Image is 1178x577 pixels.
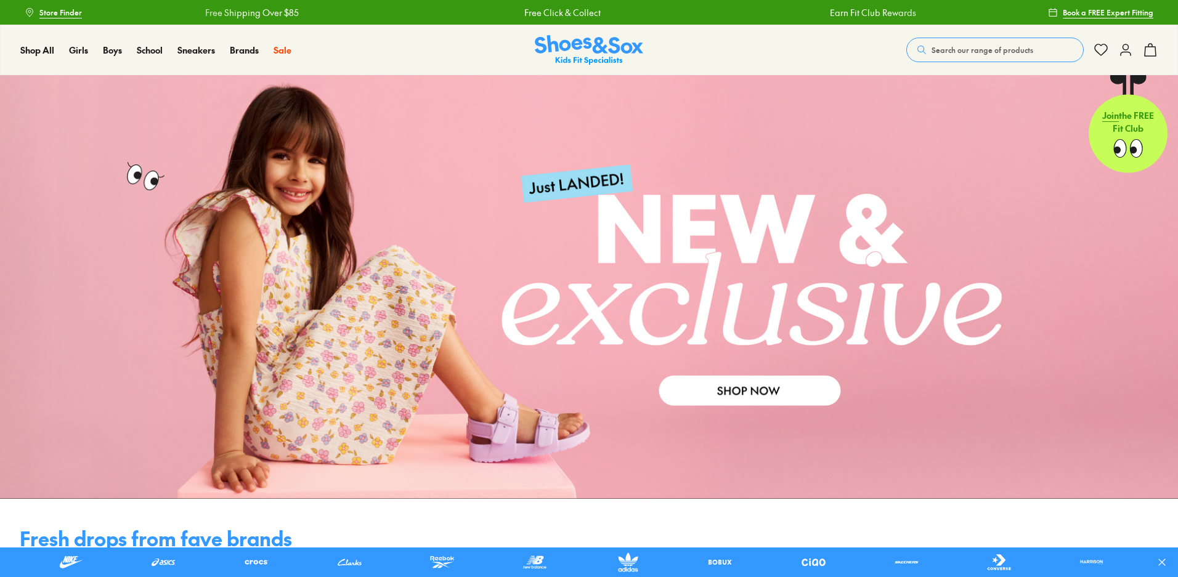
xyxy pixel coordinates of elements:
[1063,7,1153,18] span: Book a FREE Expert Fitting
[1102,109,1119,121] span: Join
[103,44,122,57] a: Boys
[535,35,643,65] img: SNS_Logo_Responsive.svg
[230,44,259,56] span: Brands
[39,7,82,18] span: Store Finder
[103,44,122,56] span: Boys
[20,44,54,57] a: Shop All
[274,44,291,57] a: Sale
[274,44,291,56] span: Sale
[1048,1,1153,23] a: Book a FREE Expert Fitting
[69,44,88,57] a: Girls
[177,44,215,57] a: Sneakers
[137,44,163,57] a: School
[932,44,1033,55] span: Search our range of products
[177,44,215,56] span: Sneakers
[230,44,259,57] a: Brands
[1089,99,1168,145] p: the FREE Fit Club
[1089,75,1168,173] a: Jointhe FREE Fit Club
[20,44,54,56] span: Shop All
[906,38,1084,62] button: Search our range of products
[535,35,643,65] a: Shoes & Sox
[69,44,88,56] span: Girls
[521,6,597,19] a: Free Click & Collect
[201,6,295,19] a: Free Shipping Over $85
[826,6,912,19] a: Earn Fit Club Rewards
[25,1,82,23] a: Store Finder
[137,44,163,56] span: School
